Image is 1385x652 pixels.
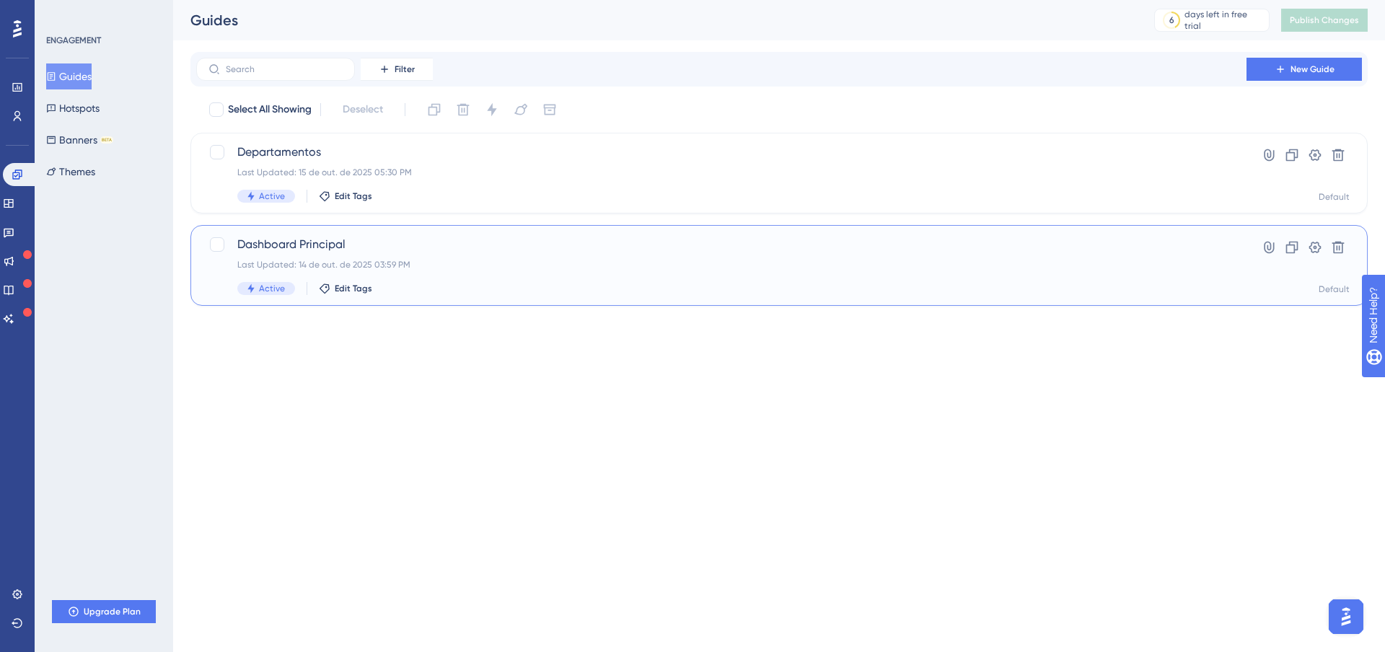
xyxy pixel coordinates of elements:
button: Edit Tags [319,190,372,202]
input: Search [226,64,343,74]
button: Publish Changes [1281,9,1368,32]
button: Filter [361,58,433,81]
button: Themes [46,159,95,185]
button: BannersBETA [46,127,113,153]
span: Active [259,283,285,294]
button: Upgrade Plan [52,600,156,623]
div: Default [1319,191,1350,203]
iframe: UserGuiding AI Assistant Launcher [1324,595,1368,638]
span: New Guide [1291,63,1335,75]
span: Publish Changes [1290,14,1359,26]
span: Need Help? [34,4,90,21]
span: Edit Tags [335,190,372,202]
div: Default [1319,283,1350,295]
span: Active [259,190,285,202]
div: 6 [1169,14,1174,26]
button: Hotspots [46,95,100,121]
span: Select All Showing [228,101,312,118]
span: Dashboard Principal [237,236,1205,253]
button: Deselect [330,97,396,123]
button: Edit Tags [319,283,372,294]
div: BETA [100,136,113,144]
span: Edit Tags [335,283,372,294]
button: New Guide [1246,58,1362,81]
span: Departamentos [237,144,1205,161]
div: Last Updated: 14 de out. de 2025 03:59 PM [237,259,1205,270]
div: days left in free trial [1184,9,1265,32]
span: Upgrade Plan [84,606,141,617]
div: Guides [190,10,1118,30]
div: Last Updated: 15 de out. de 2025 05:30 PM [237,167,1205,178]
div: ENGAGEMENT [46,35,101,46]
span: Filter [395,63,415,75]
span: Deselect [343,101,383,118]
button: Guides [46,63,92,89]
